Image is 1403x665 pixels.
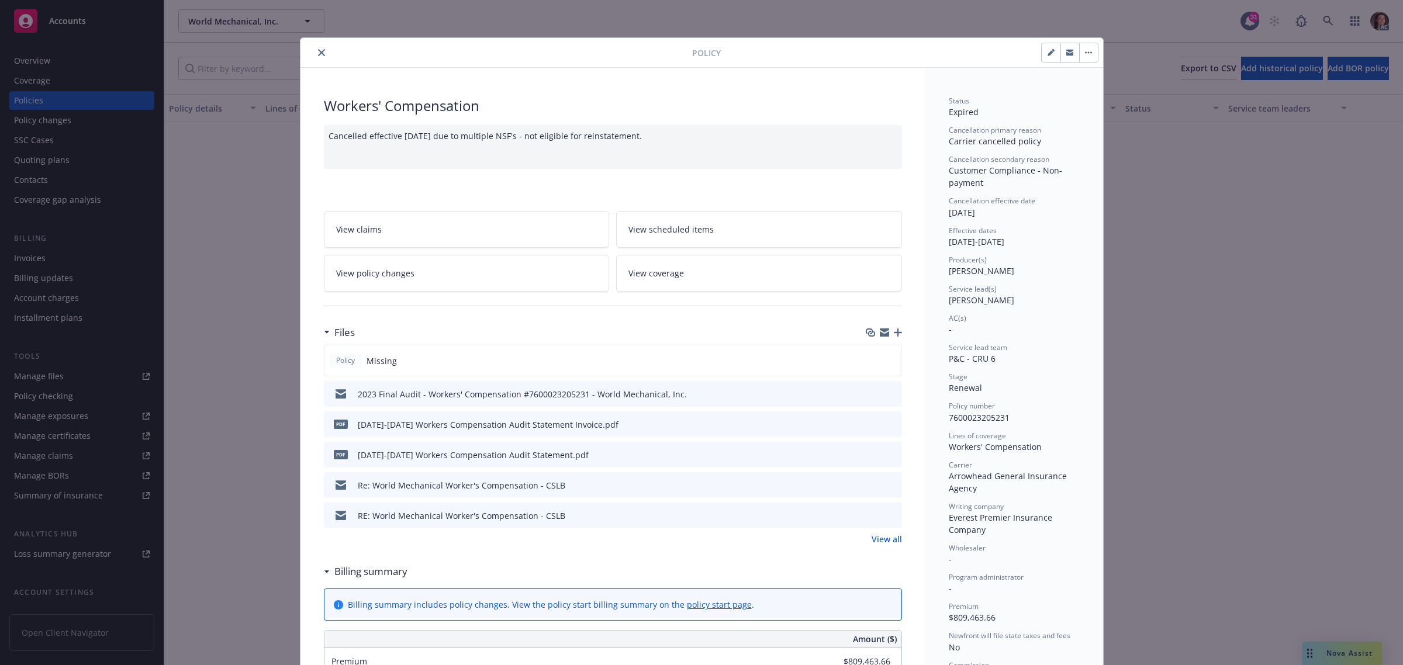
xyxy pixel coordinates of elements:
[324,96,902,116] div: Workers' Compensation
[324,255,610,292] a: View policy changes
[949,255,987,265] span: Producer(s)
[949,543,986,553] span: Wholesaler
[334,355,357,366] span: Policy
[949,106,979,117] span: Expired
[949,441,1080,453] div: Workers' Compensation
[616,255,902,292] a: View coverage
[949,353,996,364] span: P&C - CRU 6
[868,388,877,400] button: download file
[949,553,952,564] span: -
[949,295,1014,306] span: [PERSON_NAME]
[949,572,1024,582] span: Program administrator
[334,564,407,579] h3: Billing summary
[616,211,902,248] a: View scheduled items
[872,533,902,545] a: View all
[949,136,1041,147] span: Carrier cancelled policy
[692,47,721,59] span: Policy
[334,450,348,459] span: pdf
[949,470,1069,494] span: Arrowhead General Insurance Agency
[348,598,754,611] div: Billing summary includes policy changes. View the policy start billing summary on the .
[628,267,684,279] span: View coverage
[324,211,610,248] a: View claims
[868,510,877,522] button: download file
[358,510,565,522] div: RE: World Mechanical Worker's Compensation - CSLB
[358,418,618,431] div: [DATE]-[DATE] Workers Compensation Audit Statement Invoice.pdf
[949,226,1080,248] div: [DATE] - [DATE]
[887,449,897,461] button: preview file
[887,479,897,491] button: preview file
[949,165,1062,188] span: Customer Compliance - Non-payment
[949,642,960,653] span: No
[949,583,952,594] span: -
[949,612,996,623] span: $809,463.66
[358,388,687,400] div: 2023 Final Audit - Workers' Compensation #7600023205231 - World Mechanical, Inc.
[868,479,877,491] button: download file
[887,418,897,431] button: preview file
[367,355,397,367] span: Missing
[949,154,1049,164] span: Cancellation secondary reason
[853,633,897,645] span: Amount ($)
[949,412,1010,423] span: 7600023205231
[628,223,714,235] span: View scheduled items
[358,479,565,491] div: Re: World Mechanical Worker's Compensation - CSLB
[887,510,897,522] button: preview file
[949,372,967,382] span: Stage
[358,449,589,461] div: [DATE]-[DATE] Workers Compensation Audit Statement.pdf
[324,125,902,169] div: Cancelled effective [DATE] due to multiple NSF's - not eligible for reinstatement.
[949,342,1007,352] span: Service lead team
[949,631,1070,640] span: Newfront will file state taxes and fees
[887,388,897,400] button: preview file
[949,401,995,411] span: Policy number
[949,601,979,611] span: Premium
[334,420,348,428] span: pdf
[949,284,997,294] span: Service lead(s)
[949,226,997,235] span: Effective dates
[336,223,382,235] span: View claims
[949,196,1035,206] span: Cancellation effective date
[949,324,952,335] span: -
[336,267,414,279] span: View policy changes
[949,313,966,323] span: AC(s)
[949,512,1055,535] span: Everest Premier Insurance Company
[324,325,355,340] div: Files
[949,382,982,393] span: Renewal
[687,599,752,610] a: policy start page
[868,449,877,461] button: download file
[949,501,1004,511] span: Writing company
[868,418,877,431] button: download file
[949,265,1014,276] span: [PERSON_NAME]
[949,96,969,106] span: Status
[949,460,972,470] span: Carrier
[315,46,329,60] button: close
[334,325,355,340] h3: Files
[949,125,1041,135] span: Cancellation primary reason
[324,564,407,579] div: Billing summary
[949,431,1006,441] span: Lines of coverage
[949,207,975,218] span: [DATE]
